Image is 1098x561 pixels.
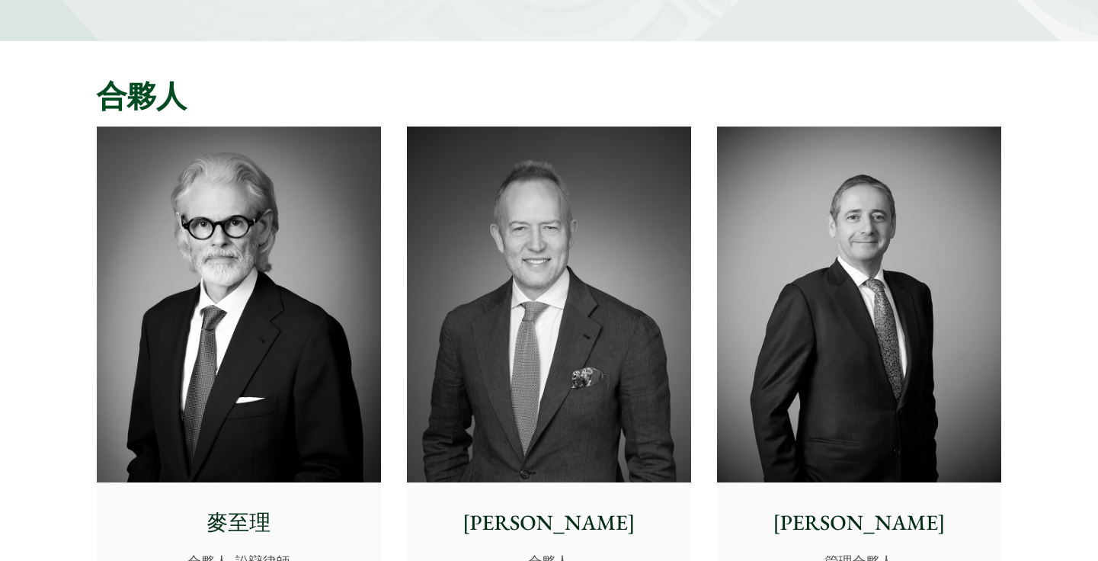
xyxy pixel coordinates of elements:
[109,507,369,539] p: 麥至理
[97,78,1002,114] h2: 合夥人
[729,507,989,539] p: [PERSON_NAME]
[419,507,679,539] p: [PERSON_NAME]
